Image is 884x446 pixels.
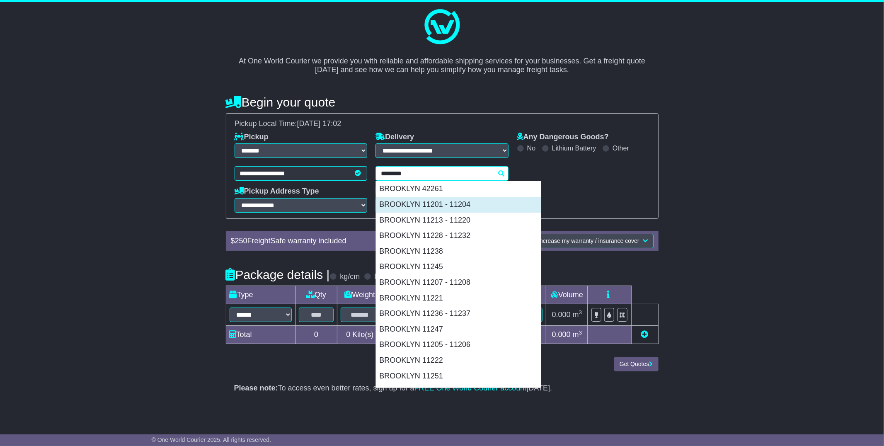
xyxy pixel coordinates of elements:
[375,133,414,142] label: Delivery
[527,144,535,152] label: No
[614,357,659,371] button: Get Quotes
[226,286,295,304] td: Type
[376,181,541,197] div: BROOKLYN 42261
[235,237,247,245] span: 250
[517,133,609,142] label: Any Dangerous Goods?
[337,286,383,304] td: Weight
[421,6,463,48] img: One World Courier Logo - great freight rates
[579,330,582,336] sup: 3
[552,310,571,319] span: 0.000
[234,384,278,392] strong: Please note:
[376,213,541,228] div: BROOKLYN 11213 - 11220
[552,144,596,152] label: Lithium Battery
[376,244,541,259] div: BROOKLYN 11238
[641,330,649,339] a: Add new item
[546,286,588,304] td: Volume
[297,119,341,128] span: [DATE] 17:02
[613,144,629,152] label: Other
[235,187,319,196] label: Pickup Address Type
[226,268,330,281] h4: Package details |
[337,326,383,344] td: Kilo(s)
[376,306,541,322] div: BROOKLYN 11236 - 11237
[376,353,541,368] div: BROOKLYN 11222
[376,384,541,400] div: BROOKLYN 11209 - 11210
[376,368,541,384] div: BROOKLYN 11251
[376,275,541,291] div: BROOKLYN 11207 - 11208
[376,259,541,275] div: BROOKLYN 11245
[579,309,582,315] sup: 3
[538,238,639,244] span: Increase my warranty / insurance cover
[376,337,541,353] div: BROOKLYN 11205 - 11206
[376,228,541,244] div: BROOKLYN 11228 - 11232
[235,133,269,142] label: Pickup
[552,330,571,339] span: 0.000
[226,326,295,344] td: Total
[152,436,271,443] span: © One World Courier 2025. All rights reserved.
[295,326,337,344] td: 0
[573,310,582,319] span: m
[573,330,582,339] span: m
[234,384,650,393] p: To access even better rates, sign up for a [DATE].
[230,119,654,128] div: Pickup Local Time:
[374,272,388,281] label: lb/in
[340,272,360,281] label: kg/cm
[346,330,350,339] span: 0
[376,322,541,337] div: BROOKLYN 11247
[295,286,337,304] td: Qty
[234,48,650,75] p: At One World Courier we provide you with reliable and affordable shipping services for your busin...
[227,237,466,246] div: $ FreightSafe warranty included
[376,197,541,213] div: BROOKLYN 11201 - 11204
[226,95,659,109] h4: Begin your quote
[533,234,653,248] button: Increase my warranty / insurance cover
[376,291,541,306] div: BROOKLYN 11221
